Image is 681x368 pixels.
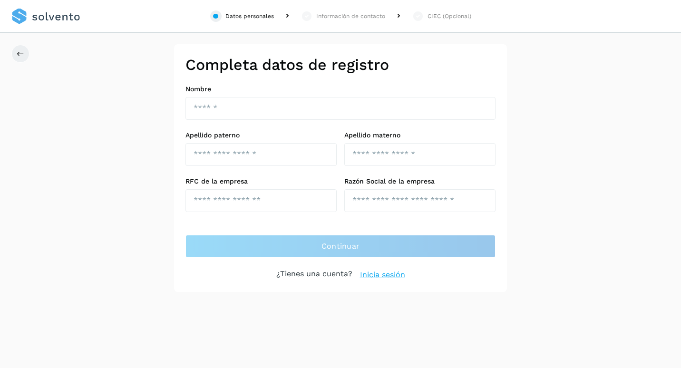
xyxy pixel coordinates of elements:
[360,269,405,281] a: Inicia sesión
[344,131,496,139] label: Apellido materno
[316,12,385,20] div: Información de contacto
[185,177,337,185] label: RFC de la empresa
[185,131,337,139] label: Apellido paterno
[185,56,496,74] h2: Completa datos de registro
[344,177,496,185] label: Razón Social de la empresa
[185,85,496,93] label: Nombre
[321,241,360,252] span: Continuar
[428,12,471,20] div: CIEC (Opcional)
[225,12,274,20] div: Datos personales
[276,269,352,281] p: ¿Tienes una cuenta?
[185,235,496,258] button: Continuar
